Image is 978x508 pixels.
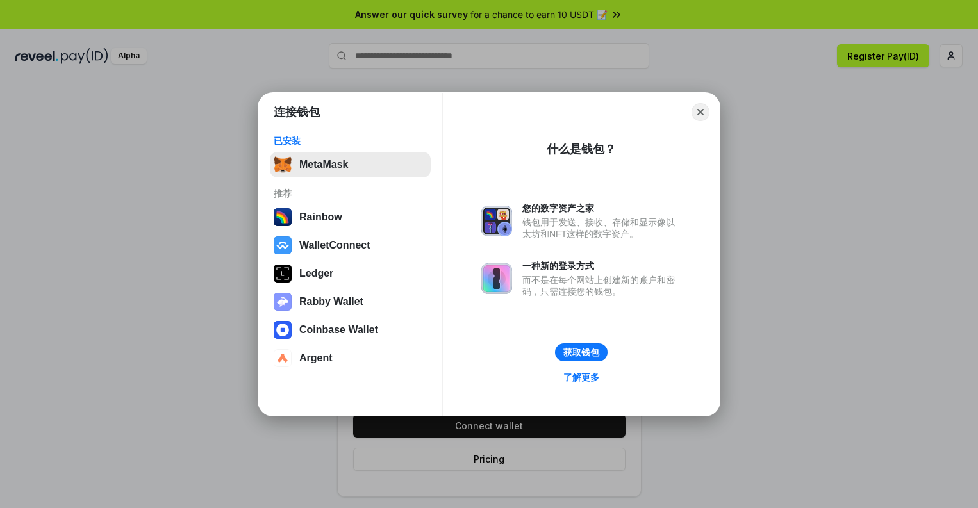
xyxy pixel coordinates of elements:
div: 推荐 [274,188,427,199]
div: MetaMask [299,159,348,170]
button: 获取钱包 [555,343,608,361]
img: svg+xml,%3Csvg%20width%3D%2228%22%20height%3D%2228%22%20viewBox%3D%220%200%2028%2028%22%20fill%3D... [274,349,292,367]
div: 钱包用于发送、接收、存储和显示像以太坊和NFT这样的数字资产。 [522,217,681,240]
button: Coinbase Wallet [270,317,431,343]
div: 获取钱包 [563,347,599,358]
button: Argent [270,345,431,371]
button: WalletConnect [270,233,431,258]
img: svg+xml,%3Csvg%20xmlns%3D%22http%3A%2F%2Fwww.w3.org%2F2000%2Fsvg%22%20fill%3D%22none%22%20viewBox... [481,206,512,236]
div: 已安装 [274,135,427,147]
div: 您的数字资产之家 [522,202,681,214]
div: Ledger [299,268,333,279]
div: WalletConnect [299,240,370,251]
button: Rainbow [270,204,431,230]
button: MetaMask [270,152,431,177]
div: Rainbow [299,211,342,223]
div: Argent [299,352,333,364]
img: svg+xml,%3Csvg%20xmlns%3D%22http%3A%2F%2Fwww.w3.org%2F2000%2Fsvg%22%20fill%3D%22none%22%20viewBox... [274,293,292,311]
button: Ledger [270,261,431,286]
div: 了解更多 [563,372,599,383]
img: svg+xml,%3Csvg%20width%3D%22120%22%20height%3D%22120%22%20viewBox%3D%220%200%20120%20120%22%20fil... [274,208,292,226]
img: svg+xml,%3Csvg%20fill%3D%22none%22%20height%3D%2233%22%20viewBox%3D%220%200%2035%2033%22%20width%... [274,156,292,174]
div: 而不是在每个网站上创建新的账户和密码，只需连接您的钱包。 [522,274,681,297]
div: 一种新的登录方式 [522,260,681,272]
a: 了解更多 [556,369,607,386]
div: 什么是钱包？ [547,142,616,157]
div: Rabby Wallet [299,296,363,307]
img: svg+xml,%3Csvg%20xmlns%3D%22http%3A%2F%2Fwww.w3.org%2F2000%2Fsvg%22%20width%3D%2228%22%20height%3... [274,265,292,283]
img: svg+xml,%3Csvg%20xmlns%3D%22http%3A%2F%2Fwww.w3.org%2F2000%2Fsvg%22%20fill%3D%22none%22%20viewBox... [481,263,512,294]
img: svg+xml,%3Csvg%20width%3D%2228%22%20height%3D%2228%22%20viewBox%3D%220%200%2028%2028%22%20fill%3D... [274,321,292,339]
button: Rabby Wallet [270,289,431,315]
button: Close [692,103,709,121]
img: svg+xml,%3Csvg%20width%3D%2228%22%20height%3D%2228%22%20viewBox%3D%220%200%2028%2028%22%20fill%3D... [274,236,292,254]
div: Coinbase Wallet [299,324,378,336]
h1: 连接钱包 [274,104,320,120]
